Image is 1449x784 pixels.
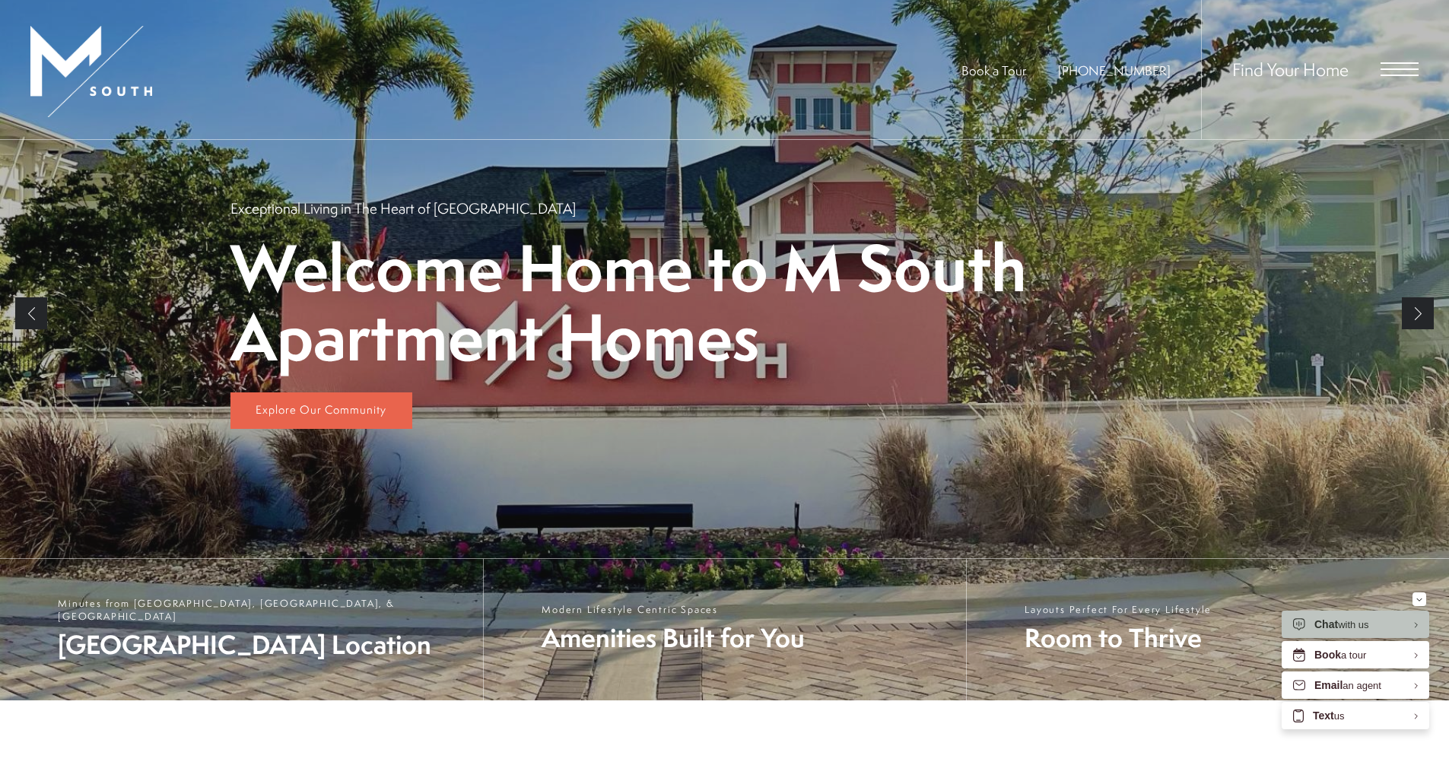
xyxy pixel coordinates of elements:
a: Previous [15,297,47,329]
p: Exceptional Living in The Heart of [GEOGRAPHIC_DATA] [230,198,576,218]
span: Layouts Perfect For Every Lifestyle [1025,603,1212,616]
span: Modern Lifestyle Centric Spaces [542,603,805,616]
a: Call Us at 813-570-8014 [1058,62,1171,79]
span: [PHONE_NUMBER] [1058,62,1171,79]
span: Room to Thrive [1025,620,1212,655]
a: Modern Lifestyle Centric Spaces [483,559,966,700]
span: Minutes from [GEOGRAPHIC_DATA], [GEOGRAPHIC_DATA], & [GEOGRAPHIC_DATA] [58,597,468,623]
span: Explore Our Community [256,402,386,417]
span: [GEOGRAPHIC_DATA] Location [58,627,468,662]
a: Explore Our Community [230,392,412,429]
a: Layouts Perfect For Every Lifestyle [966,559,1449,700]
a: Next [1402,297,1434,329]
a: Book a Tour [961,62,1026,79]
img: MSouth [30,26,152,117]
a: Find Your Home [1232,57,1349,81]
p: Welcome Home to M South Apartment Homes [230,233,1219,371]
button: Open Menu [1381,62,1419,76]
span: Amenities Built for You [542,620,805,655]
